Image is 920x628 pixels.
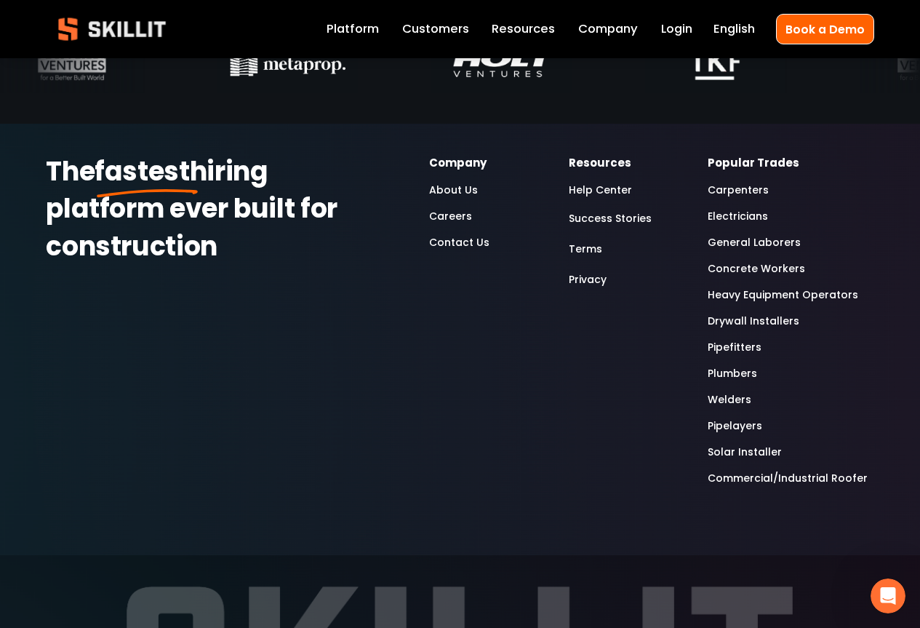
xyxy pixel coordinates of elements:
[708,207,768,225] a: Electricians
[327,19,379,39] a: Platform
[708,469,868,487] a: Commercial/Industrial Roofer
[708,391,751,408] a: Welders
[492,20,555,39] span: Resources
[776,14,874,44] a: Book a Demo
[708,417,762,434] a: Pipelayers
[708,154,799,173] strong: Popular Trades
[429,234,489,251] a: Contact Us
[569,154,631,173] strong: Resources
[708,234,801,251] a: General Laborers
[708,312,799,330] a: Drywall Installers
[569,269,607,290] a: Privacy
[661,19,692,39] a: Login
[708,260,805,277] a: Concrete Workers
[708,286,858,303] a: Heavy Equipment Operators
[569,239,602,260] a: Terms
[46,151,343,271] strong: hiring platform ever built for construction
[95,151,189,196] strong: fastest
[46,151,95,196] strong: The
[708,181,769,199] a: Carpenters
[429,207,472,225] a: Careers
[871,579,905,613] iframe: Intercom live chat
[492,19,555,39] a: folder dropdown
[578,19,638,39] a: Company
[708,338,761,356] a: Pipefitters
[569,181,632,199] a: Help Center
[429,154,487,173] strong: Company
[46,7,178,51] img: Skillit
[713,19,755,39] div: language picker
[708,365,757,382] a: Plumbers
[708,443,782,461] a: Solar Installer
[402,19,469,39] a: Customers
[713,20,755,39] span: English
[569,208,652,229] a: Success Stories
[429,181,478,199] a: About Us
